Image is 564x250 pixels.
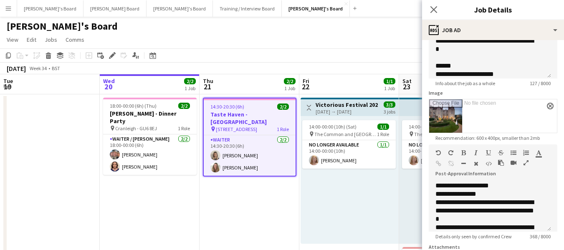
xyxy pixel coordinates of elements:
span: Recommendation: 600 x 400px, smaller than 2mb [429,135,546,141]
button: Redo [448,149,454,156]
span: 18:00-00:00 (6h) (Thu) [110,103,157,109]
button: Paste as plain text [498,159,504,166]
div: 3 jobs [384,108,395,115]
span: 23 [401,82,412,91]
a: View [3,34,22,45]
button: Text Color [536,149,541,156]
span: Details only seen by confirmed Crew [429,233,518,240]
h3: Taste Haven - [GEOGRAPHIC_DATA] [204,111,296,126]
a: Jobs [41,34,61,45]
span: 1/1 [377,124,389,130]
button: [PERSON_NAME]'s Board [282,0,350,17]
span: Edit [27,36,36,43]
div: 1 Job [384,85,395,91]
div: BST [52,65,60,71]
span: Tue [3,77,13,85]
app-job-card: 18:00-00:00 (6h) (Thu)2/2[PERSON_NAME] - Dinner Party Cranleigh - GU6 8EJ1 RoleWaiter / [PERSON_N... [103,98,197,175]
span: The Common and [GEOGRAPHIC_DATA], [GEOGRAPHIC_DATA], [GEOGRAPHIC_DATA] [314,131,377,137]
span: 20 [102,82,115,91]
a: Edit [23,34,40,45]
span: 14:00-00:00 (10h) (Sun) [409,124,458,130]
h3: [PERSON_NAME] - Dinner Party [103,110,197,125]
button: Fullscreen [523,159,529,166]
button: Italic [473,149,479,156]
div: [DATE] → [DATE] [316,109,378,115]
span: Wed [103,77,115,85]
label: Attachments [429,244,460,250]
span: 14:00-00:00 (10h) (Sat) [309,124,357,130]
button: Clear Formatting [473,160,479,167]
button: [PERSON_NAME]'s Board [147,0,213,17]
span: 22 [301,82,309,91]
button: [PERSON_NAME]'s Board [17,0,83,17]
span: 1 Role [277,126,289,132]
span: Comms [66,36,84,43]
span: 14:30-20:30 (6h) [210,104,244,110]
span: Week 34 [28,65,48,71]
button: Unordered List [511,149,516,156]
button: HTML Code [486,160,491,167]
app-card-role: Waiter2/214:30-20:30 (6h)[PERSON_NAME][PERSON_NAME] [204,135,296,176]
button: Strikethrough [498,149,504,156]
span: Jobs [45,36,57,43]
span: 2/2 [178,103,190,109]
span: Sat [402,77,412,85]
div: Job Ad [422,20,564,40]
span: 1 Role [377,131,389,137]
span: Fri [303,77,309,85]
button: Horizontal Line [460,160,466,167]
app-job-card: 14:00-00:00 (10h) (Sat)1/1 The Common and [GEOGRAPHIC_DATA], [GEOGRAPHIC_DATA], [GEOGRAPHIC_DATA]... [302,120,396,169]
span: 21 [202,82,213,91]
app-card-role: Waiter / [PERSON_NAME]2/218:00-00:00 (6h)[PERSON_NAME][PERSON_NAME] [103,134,197,175]
button: Undo [435,149,441,156]
span: 3/3 [384,101,395,108]
span: 19 [2,82,13,91]
h1: [PERSON_NAME]'s Board [7,20,118,33]
span: 1 Role [178,125,190,131]
button: Insert video [511,159,516,166]
button: Underline [486,149,491,156]
span: 1/1 [384,78,395,84]
span: Info about the job as a whole [429,80,502,86]
button: [PERSON_NAME] Board [83,0,147,17]
app-card-role: No Longer Available1/114:00-00:00 (10h)[PERSON_NAME] [302,140,396,169]
div: 1 Job [185,85,195,91]
span: 2/2 [277,104,289,110]
button: Ordered List [523,149,529,156]
a: Comms [62,34,88,45]
h3: Victorious Festival 2025!🎸 [316,101,378,109]
span: 368 / 8000 [523,233,557,240]
div: 1 Job [284,85,295,91]
span: View [7,36,18,43]
app-job-card: 14:30-20:30 (6h)2/2Taste Haven - [GEOGRAPHIC_DATA] [STREET_ADDRESS]1 RoleWaiter2/214:30-20:30 (6h... [203,98,296,177]
h3: Job Details [422,4,564,15]
span: [STREET_ADDRESS] [216,126,257,132]
div: [DATE] [7,64,26,73]
span: 2/2 [184,78,196,84]
span: The Common and [GEOGRAPHIC_DATA], [GEOGRAPHIC_DATA], [GEOGRAPHIC_DATA] [414,131,477,137]
span: 2/2 [284,78,296,84]
app-card-role: No Longer Available1/114:00-00:00 (10h)[PERSON_NAME] [402,140,496,169]
button: Training / Interview Board [213,0,282,17]
span: 127 / 8000 [523,80,557,86]
span: Thu [203,77,213,85]
button: Bold [460,149,466,156]
span: Cranleigh - GU6 8EJ [115,125,157,131]
app-job-card: 14:00-00:00 (10h) (Sun)1/1 The Common and [GEOGRAPHIC_DATA], [GEOGRAPHIC_DATA], [GEOGRAPHIC_DATA]... [402,120,496,169]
